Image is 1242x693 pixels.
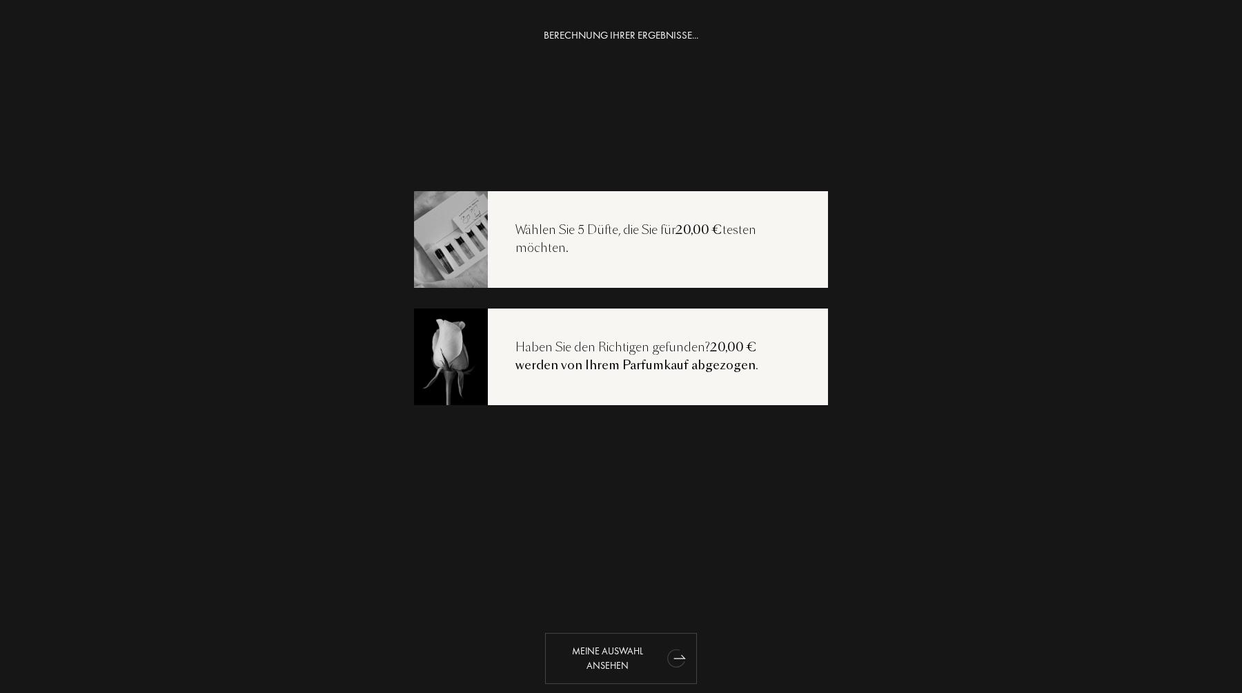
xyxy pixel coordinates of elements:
[515,339,757,373] span: 20,00 € werden von Ihrem Parfumkauf abgezogen
[663,644,691,672] div: animation
[413,189,488,289] img: recoload1.png
[676,222,722,238] span: 20,00 €
[488,222,828,257] div: Wählen Sie 5 Düfte, die Sie für testen möchten.
[413,306,488,406] img: recoload3.png
[488,339,828,374] div: Haben Sie den Richtigen gefunden? .
[545,633,697,684] div: Meine Auswahl ansehen
[544,28,698,43] div: BERECHNUNG IHRER ERGEBNISSE...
